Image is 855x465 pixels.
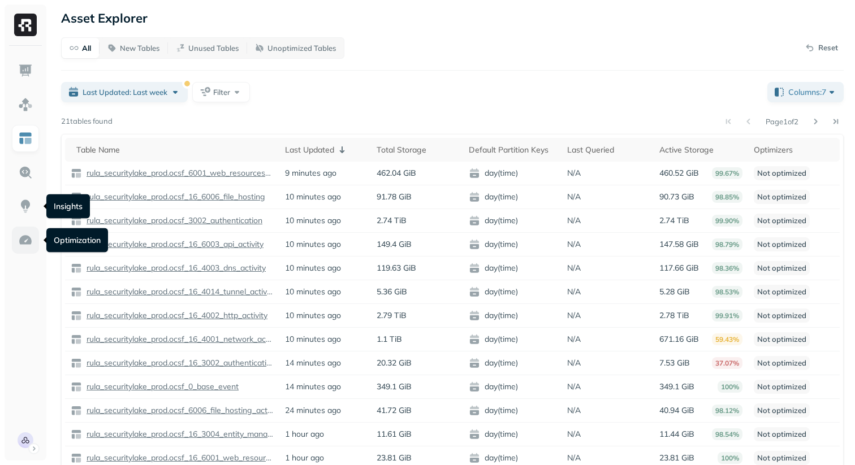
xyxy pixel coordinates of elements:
div: Default Partition Keys [469,145,556,155]
a: rula_securitylake_prod.ocsf_16_3002_authentication [82,358,274,368]
span: day(time) [469,286,556,298]
p: 21 tables found [61,116,113,127]
p: 99.90% [712,215,742,227]
button: Filter [192,82,250,102]
p: 98.79% [712,238,742,250]
a: rula_securitylake_prod.ocsf_0_base_event [82,381,239,392]
p: 10 minutes ago [285,310,341,321]
p: 41.72 GiB [377,405,412,416]
span: day(time) [469,310,556,321]
p: 100% [718,452,742,464]
p: rula_securitylake_prod.ocsf_16_4003_dns_activity [84,263,266,273]
p: 462.04 GiB [377,168,416,179]
span: day(time) [469,358,556,369]
p: 460.52 GiB [659,168,699,179]
p: rula_securitylake_prod.ocsf_6001_web_resources_activity [84,168,274,179]
p: rula_securitylake_prod.ocsf_16_6006_file_hosting [84,192,265,202]
p: 147.58 GiB [659,239,699,250]
img: table [71,215,82,227]
p: Reset [818,42,838,54]
p: rula_securitylake_prod.ocsf_16_6001_web_resources_activity [84,453,274,463]
p: Not optimized [754,166,810,180]
span: day(time) [469,263,556,274]
p: 59.43% [712,333,742,345]
p: Not optimized [754,237,810,251]
p: 10 minutes ago [285,192,341,202]
div: Total Storage [377,145,457,155]
span: day(time) [469,405,556,416]
p: N/A [567,405,581,416]
p: 11.61 GiB [377,429,412,440]
p: 23.81 GiB [659,453,694,463]
p: N/A [567,453,581,463]
a: rula_securitylake_prod.ocsf_16_6003_api_activity [82,239,264,250]
p: 98.36% [712,262,742,274]
img: table [71,429,82,440]
a: rula_securitylake_prod.ocsf_16_6001_web_resources_activity [82,453,274,463]
p: 349.1 GiB [659,381,694,392]
p: 11.44 GiB [659,429,694,440]
p: 2.78 TiB [659,310,689,321]
p: rula_securitylake_prod.ocsf_16_3004_entity_management [84,429,274,440]
p: 10 minutes ago [285,239,341,250]
p: Not optimized [754,356,810,370]
span: day(time) [469,168,556,179]
p: N/A [567,381,581,392]
div: Last Updated [285,143,365,157]
p: 2.74 TiB [377,215,407,226]
button: Columns:7 [767,82,844,102]
p: 98.85% [712,191,742,203]
p: Not optimized [754,190,810,204]
img: Rula [18,432,33,448]
span: day(time) [469,215,556,227]
p: Not optimized [754,427,810,441]
p: 349.1 GiB [377,381,412,392]
p: N/A [567,358,581,368]
a: rula_securitylake_prod.ocsf_3002_authentication [82,215,262,226]
span: day(time) [469,192,556,203]
p: All [82,43,91,54]
p: 119.63 GiB [377,263,416,273]
p: Not optimized [754,261,810,275]
img: table [71,405,82,416]
div: Active Storage [659,145,742,155]
p: 91.78 GiB [377,192,412,202]
p: 117.66 GiB [659,263,699,273]
span: Last Updated: Last week [83,87,167,98]
p: N/A [567,429,581,440]
img: Asset Explorer [18,131,33,146]
p: 98.12% [712,405,742,416]
p: Unused Tables [188,43,239,54]
p: 10 minutes ago [285,334,341,345]
img: Optimization [18,233,33,247]
p: N/A [567,286,581,297]
p: 14 minutes ago [285,381,341,392]
img: table [71,168,82,179]
p: 98.53% [712,286,742,298]
a: rula_securitylake_prod.ocsf_16_3004_entity_management [82,429,274,440]
p: Not optimized [754,285,810,299]
span: day(time) [469,381,556,393]
img: table [71,334,82,345]
p: 10 minutes ago [285,286,341,297]
img: Ryft [14,14,37,36]
p: 5.28 GiB [659,286,690,297]
p: Not optimized [754,380,810,394]
p: N/A [567,334,581,345]
p: 10 minutes ago [285,263,341,273]
div: Last Queried [567,145,647,155]
p: 7.53 GiB [659,358,690,368]
p: 1 hour ago [285,429,324,440]
img: table [71,358,82,369]
div: Table Name [76,145,274,155]
img: table [71,192,82,203]
div: Insights [46,194,90,219]
img: Query Explorer [18,165,33,180]
span: day(time) [469,429,556,440]
p: 20.32 GiB [377,358,412,368]
a: rula_securitylake_prod.ocsf_16_4003_dns_activity [82,263,266,273]
p: N/A [567,215,581,226]
p: 99.67% [712,167,742,179]
p: rula_securitylake_prod.ocsf_16_4002_http_activity [84,310,267,321]
p: Not optimized [754,214,810,228]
